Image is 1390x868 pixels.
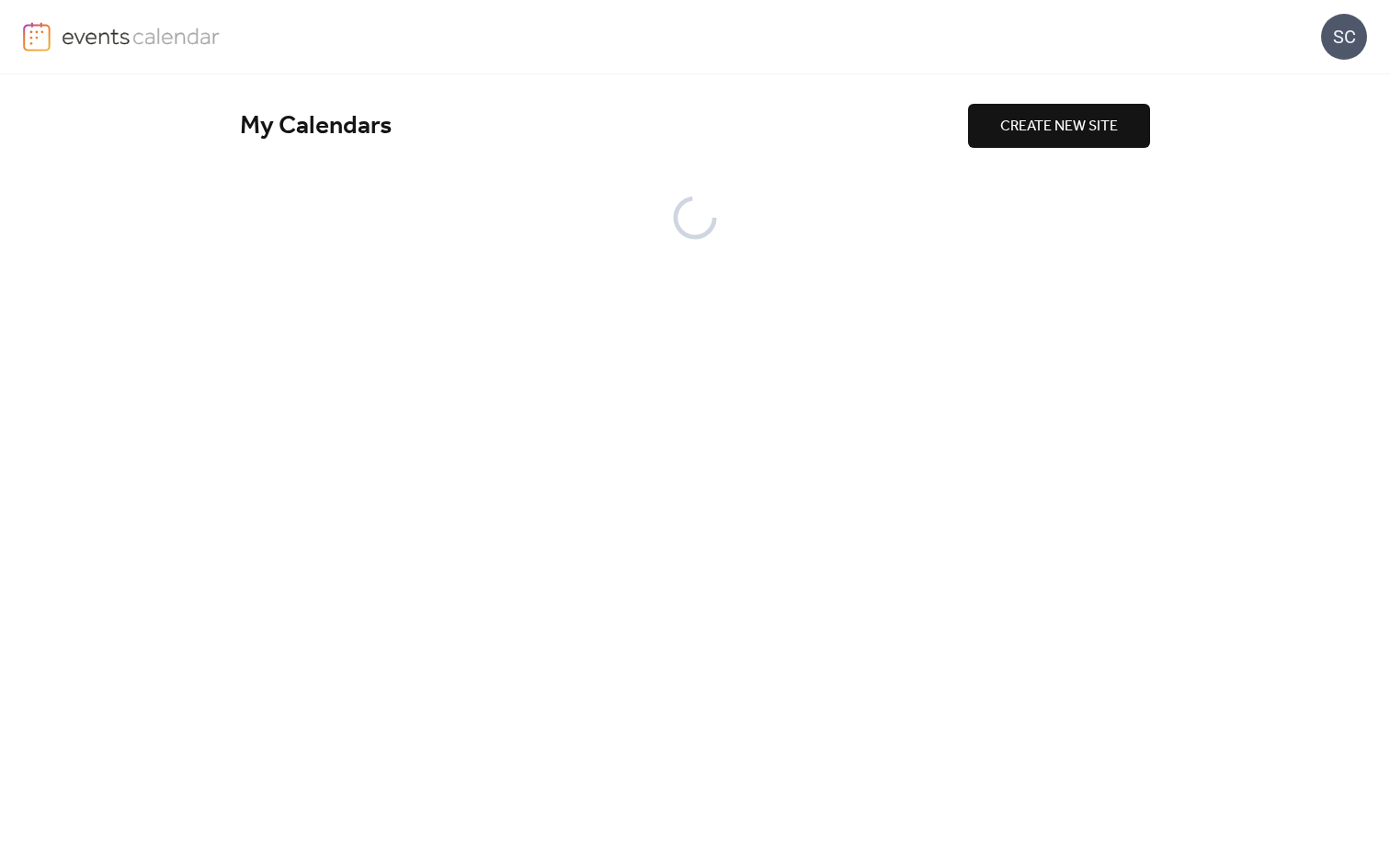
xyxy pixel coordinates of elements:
[968,104,1150,148] button: CREATE NEW SITE
[1321,14,1367,60] div: SC
[62,22,221,50] img: logo-type
[23,22,51,51] img: logo
[1000,116,1118,138] span: CREATE NEW SITE
[240,110,968,142] div: My Calendars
